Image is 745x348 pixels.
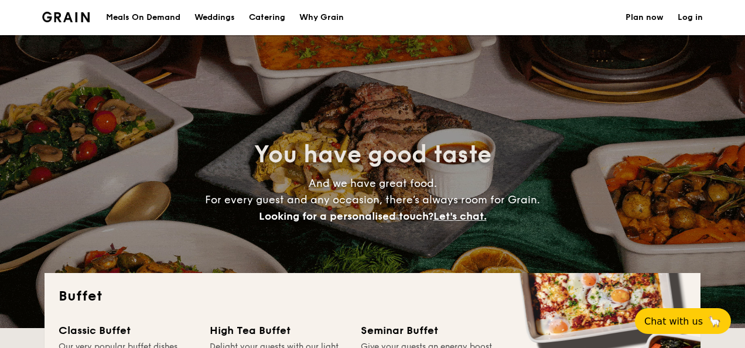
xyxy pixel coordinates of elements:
a: Logotype [42,12,90,22]
span: 🦙 [708,315,722,328]
div: Classic Buffet [59,322,196,339]
h2: Buffet [59,287,686,306]
div: High Tea Buffet [210,322,347,339]
span: Chat with us [644,316,703,327]
button: Chat with us🦙 [635,308,731,334]
div: Seminar Buffet [361,322,498,339]
img: Grain [42,12,90,22]
span: Let's chat. [433,210,487,223]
